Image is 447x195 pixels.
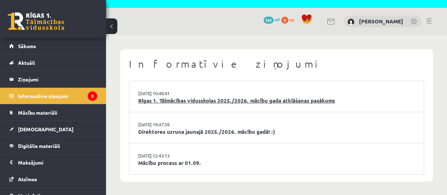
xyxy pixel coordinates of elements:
span: xp [289,17,294,22]
span: [DEMOGRAPHIC_DATA] [18,126,73,132]
span: 101 [264,17,274,24]
a: [PERSON_NAME] [359,18,403,25]
a: 101 mP [264,17,280,22]
a: [DATE] 12:43:13 [138,152,191,159]
a: Sākums [9,38,97,54]
a: Mācību process ar 01.09. [138,159,415,167]
a: Mācību materiāli [9,104,97,121]
a: Maksājumi [9,154,97,171]
a: [DEMOGRAPHIC_DATA] [9,121,97,137]
span: Mācību materiāli [18,109,57,116]
a: Rīgas 1. Tālmācības vidusskolas 2025./2026. mācību gada atklāšanas pasākums [138,97,415,105]
a: Ziņojumi [9,71,97,87]
h1: Informatīvie ziņojumi [129,58,424,70]
img: Kristers Zemmers [347,18,354,25]
legend: Ziņojumi [18,71,97,87]
span: Sākums [18,43,36,49]
a: [DATE] 19:47:59 [138,121,191,128]
i: 3 [88,91,97,101]
span: Atzīmes [18,176,37,182]
legend: Informatīvie ziņojumi [18,88,97,104]
span: Aktuāli [18,59,35,66]
a: 0 xp [281,17,298,22]
a: Informatīvie ziņojumi3 [9,88,97,104]
span: Digitālie materiāli [18,143,60,149]
legend: Maksājumi [18,154,97,171]
a: [DATE] 10:48:41 [138,90,191,97]
span: 0 [281,17,288,24]
a: Direktores uzruna jaunajā 2025./2026. mācību gadā! :) [138,128,415,136]
a: Digitālie materiāli [9,138,97,154]
span: mP [275,17,280,22]
a: Atzīmes [9,171,97,187]
a: Aktuāli [9,55,97,71]
a: Rīgas 1. Tālmācības vidusskola [8,12,64,30]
